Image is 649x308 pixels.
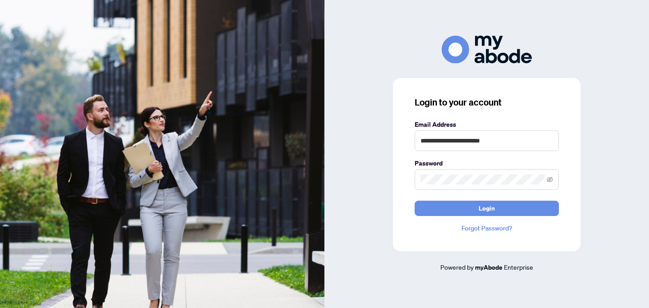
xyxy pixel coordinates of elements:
span: Enterprise [504,263,533,271]
span: Login [479,201,495,216]
a: Forgot Password? [415,223,559,233]
span: eye-invisible [547,176,553,183]
label: Password [415,158,559,168]
span: Powered by [440,263,474,271]
a: myAbode [475,262,503,272]
label: Email Address [415,120,559,129]
button: Login [415,201,559,216]
img: ma-logo [442,36,532,63]
h3: Login to your account [415,96,559,109]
